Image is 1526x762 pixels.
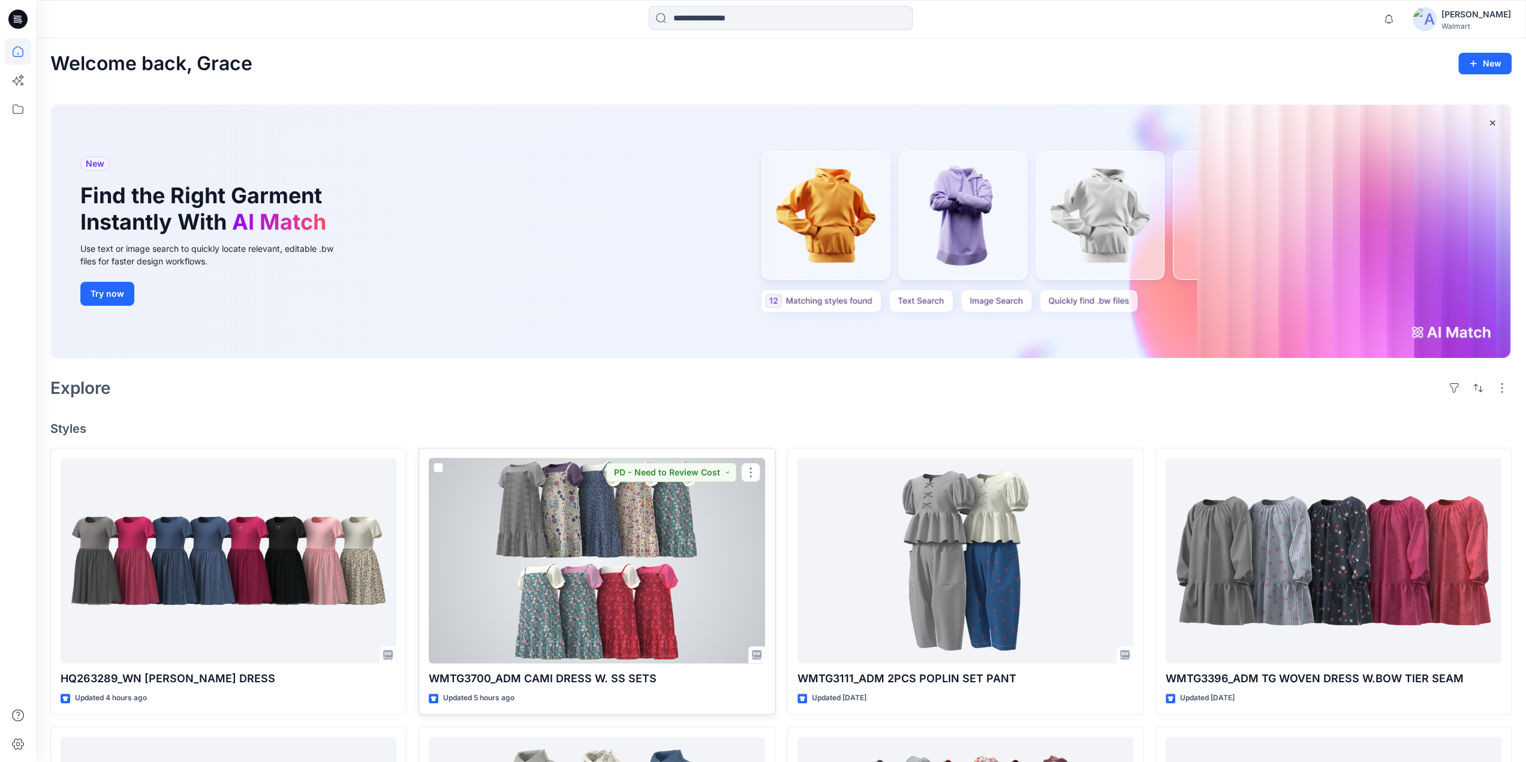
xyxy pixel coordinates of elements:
[1441,7,1511,22] div: [PERSON_NAME]
[812,692,866,704] p: Updated [DATE]
[1413,7,1437,31] img: avatar
[50,378,111,397] h2: Explore
[1441,22,1511,31] div: Walmart
[1166,670,1501,687] p: WMTG3396_ADM TG WOVEN DRESS W.BOW TIER SEAM
[75,692,147,704] p: Updated 4 hours ago
[50,421,1512,436] h4: Styles
[50,53,252,75] h2: Welcome back, Grace
[61,670,396,687] p: HQ263289_WN [PERSON_NAME] DRESS
[429,458,764,664] a: WMTG3700_ADM CAMI DRESS W. SS SETS
[429,670,764,687] p: WMTG3700_ADM CAMI DRESS W. SS SETS
[80,282,134,306] button: Try now
[1180,692,1235,704] p: Updated [DATE]
[1458,53,1512,74] button: New
[80,183,332,234] h1: Find the Right Garment Instantly With
[61,458,396,664] a: HQ263289_WN SS TUTU DRESS
[443,692,514,704] p: Updated 5 hours ago
[797,458,1133,664] a: WMTG3111_ADM 2PCS POPLIN SET PANT
[1166,458,1501,664] a: WMTG3396_ADM TG WOVEN DRESS W.BOW TIER SEAM
[86,156,104,171] span: New
[797,670,1133,687] p: WMTG3111_ADM 2PCS POPLIN SET PANT
[232,209,326,235] span: AI Match
[80,242,350,267] div: Use text or image search to quickly locate relevant, editable .bw files for faster design workflows.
